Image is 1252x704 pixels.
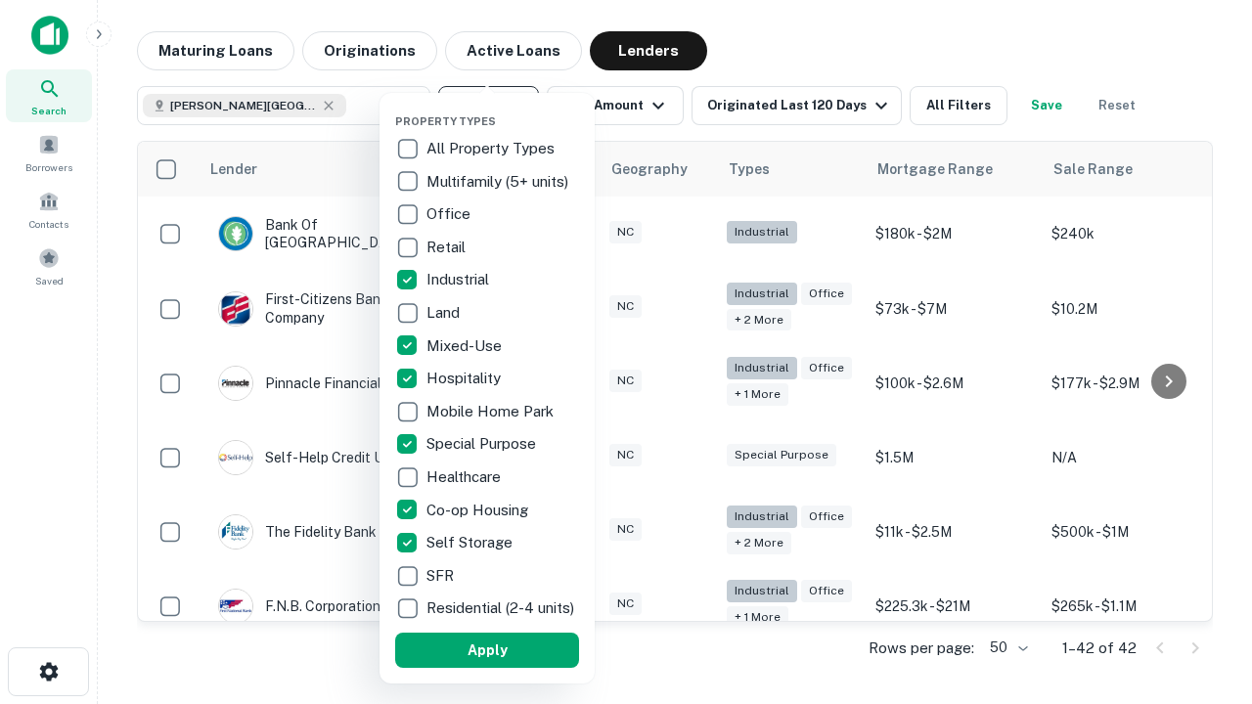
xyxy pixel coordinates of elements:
[426,465,505,489] p: Healthcare
[426,236,469,259] p: Retail
[426,202,474,226] p: Office
[1154,548,1252,641] iframe: Chat Widget
[426,531,516,554] p: Self Storage
[426,268,493,291] p: Industrial
[395,633,579,668] button: Apply
[426,432,540,456] p: Special Purpose
[426,596,578,620] p: Residential (2-4 units)
[426,367,505,390] p: Hospitality
[426,334,506,358] p: Mixed-Use
[426,564,458,588] p: SFR
[426,400,558,423] p: Mobile Home Park
[426,137,559,160] p: All Property Types
[426,170,572,194] p: Multifamily (5+ units)
[426,499,532,522] p: Co-op Housing
[395,115,496,127] span: Property Types
[426,301,464,325] p: Land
